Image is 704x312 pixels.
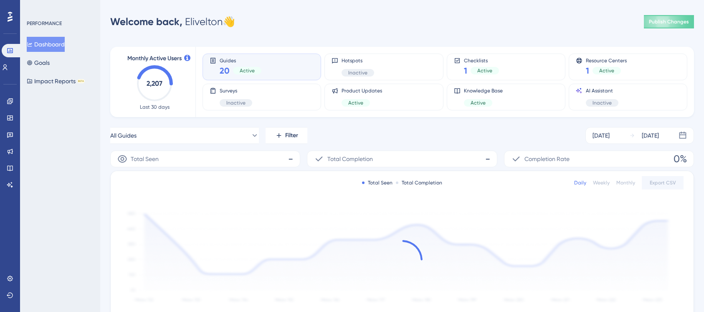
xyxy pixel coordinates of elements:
[485,152,490,166] span: -
[396,179,442,186] div: Total Completion
[110,15,182,28] span: Welcome back,
[650,179,676,186] span: Export CSV
[220,65,230,77] span: 20
[131,154,159,164] span: Total Seen
[220,57,261,63] span: Guides
[593,100,612,106] span: Inactive
[642,130,659,141] div: [DATE]
[288,152,293,166] span: -
[642,176,684,189] button: Export CSV
[574,179,586,186] div: Daily
[127,54,182,64] span: Monthly Active Users
[586,87,618,94] span: AI Assistant
[586,57,627,63] span: Resource Centers
[342,57,374,64] span: Hotspots
[586,65,589,77] span: 1
[477,67,492,74] span: Active
[110,127,259,144] button: All Guides
[147,79,162,87] text: 2,207
[593,179,610,186] div: Weekly
[240,67,255,74] span: Active
[27,20,62,27] div: PERFORMANCE
[27,37,65,52] button: Dashboard
[266,127,307,144] button: Filter
[110,130,137,141] span: All Guides
[27,74,85,89] button: Impact ReportsBETA
[327,154,373,164] span: Total Completion
[644,15,694,28] button: Publish Changes
[674,152,687,166] span: 0%
[77,79,85,83] div: BETA
[524,154,570,164] span: Completion Rate
[348,69,367,76] span: Inactive
[285,130,298,141] span: Filter
[342,87,382,94] span: Product Updates
[362,179,393,186] div: Total Seen
[649,18,689,25] span: Publish Changes
[471,100,486,106] span: Active
[27,55,50,70] button: Goals
[140,104,170,110] span: Last 30 days
[220,87,252,94] span: Surveys
[599,67,614,74] span: Active
[110,15,235,28] div: Elivelton 👋
[593,130,610,141] div: [DATE]
[464,65,467,77] span: 1
[464,87,503,94] span: Knowledge Base
[464,57,499,63] span: Checklists
[348,100,363,106] span: Active
[616,179,635,186] div: Monthly
[226,100,246,106] span: Inactive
